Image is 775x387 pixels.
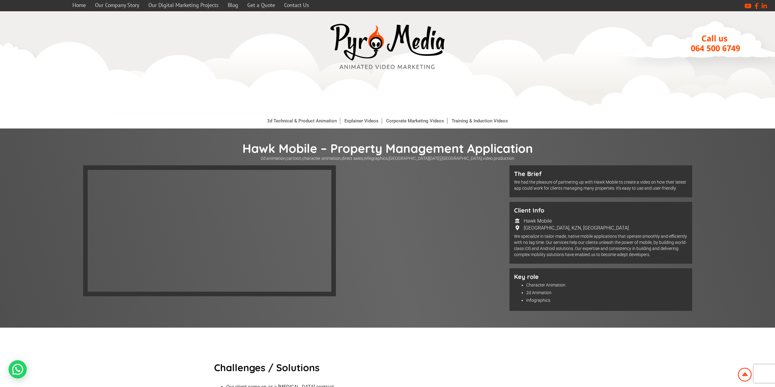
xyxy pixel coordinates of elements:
[514,206,688,214] h5: Client Info
[389,156,441,161] a: [GEOGRAPHIC_DATA][DATE]
[514,273,688,280] h5: Key role
[514,170,688,178] h5: The Brief
[514,179,688,191] p: We had the pleasure of partnering up with Hawk Mobile to create a video on how their latest app c...
[327,20,449,73] img: video marketing media company westville durban logo
[523,225,629,231] td: [GEOGRAPHIC_DATA], KZN, [GEOGRAPHIC_DATA]
[264,118,340,124] a: 3d Technical & Product Animation
[514,233,688,258] p: We specialize in tailor-made, native mobile applications that operate smoothly and efficiently wi...
[83,141,692,156] h1: Hawk Mobile – Property Management Application
[737,367,753,383] img: Animation Studio South Africa
[341,118,382,124] a: Explainer Videos
[302,156,341,161] a: character animation
[214,363,339,372] h6: Challenges / Solutions
[483,156,514,161] a: video production
[526,290,688,296] li: 2d Animation
[342,156,363,161] a: direct sales
[261,156,286,161] a: 2d animation
[364,156,388,161] a: infographics
[526,282,688,288] li: Character Animation
[442,156,482,161] a: [GEOGRAPHIC_DATA]
[327,20,449,74] a: video marketing media company westville durban logo
[287,156,301,161] a: cartoon
[83,156,692,161] p: , , , , , , ,
[383,118,447,124] a: Corporate Marketing Videos
[526,297,688,303] li: Infographics
[449,118,511,124] a: Training & Induction Videos
[523,218,629,224] td: Hawk Mobile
